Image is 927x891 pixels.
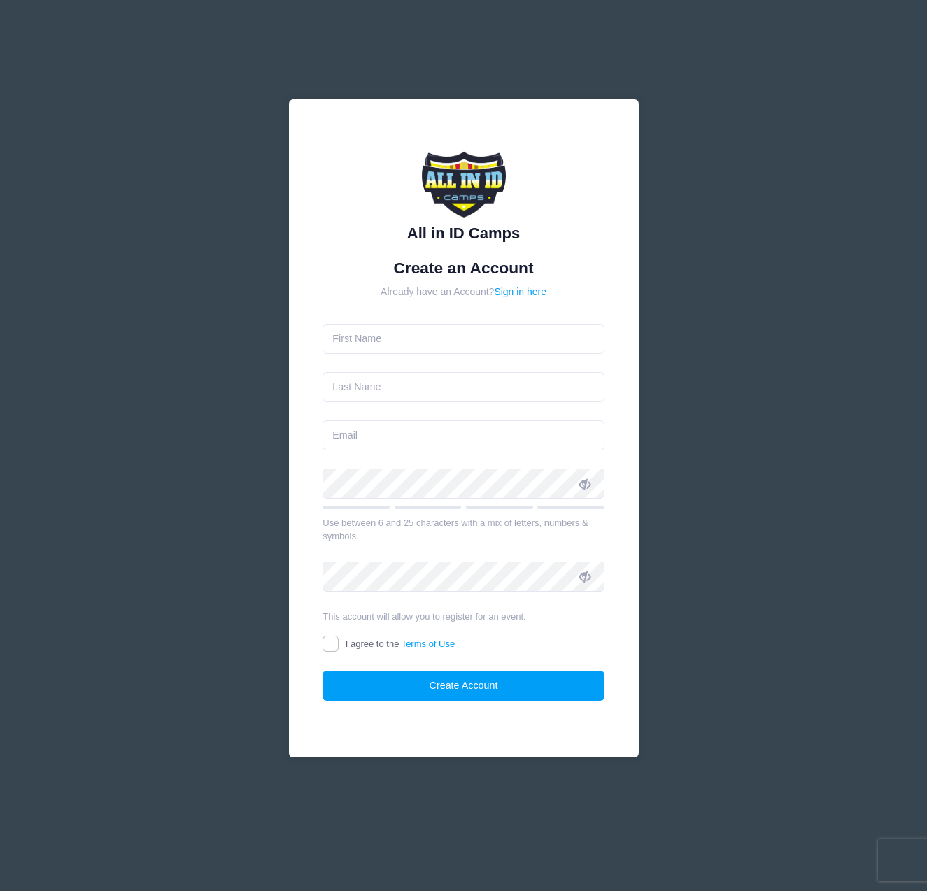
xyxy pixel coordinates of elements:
div: Already have an Account? [323,285,604,299]
h1: Create an Account [323,259,604,278]
input: Last Name [323,372,604,402]
img: All in ID Camps [422,134,506,218]
div: All in ID Camps [323,222,604,245]
input: Email [323,420,604,450]
div: This account will allow you to register for an event. [323,610,604,624]
input: I agree to theTerms of Use [323,636,339,652]
span: I agree to the [346,639,455,649]
div: Use between 6 and 25 characters with a mix of letters, numbers & symbols. [323,516,604,543]
input: First Name [323,324,604,354]
a: Terms of Use [402,639,455,649]
a: Sign in here [494,286,546,297]
button: Create Account [323,671,604,701]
